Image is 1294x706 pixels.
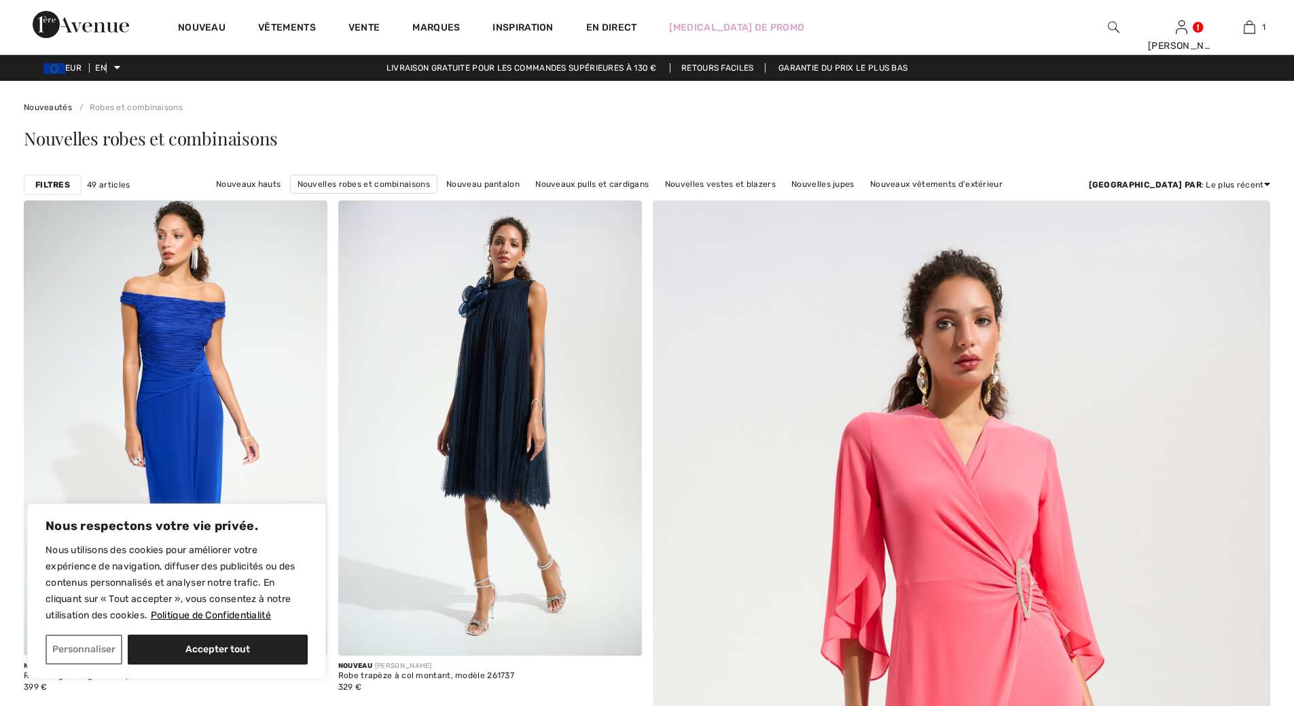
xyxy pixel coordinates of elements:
font: En direct [586,22,637,33]
font: Nouvelles robes et combinaisons [24,126,278,150]
a: Retours faciles [670,63,766,73]
a: Nouveaux hauts [209,175,287,193]
a: 1 [1216,19,1282,35]
img: Robe longue élégante à épaules dénudées, modèle 261733. Saphir royal 163 [24,200,327,656]
font: Filtres [35,180,70,190]
p: Nous utilisons des cookies pour améliorer votre expérience de navigation, diffuser des publicités... [46,542,308,624]
font: Nouveaux pulls et cardigans [535,179,649,189]
font: Robes et combinaisons [90,103,183,112]
font: Robe longue élégante à épaules dénudées, modèle 261733 [24,671,257,680]
a: Se connecter [1176,20,1187,33]
a: Nouvelles robes et combinaisons [290,175,437,194]
font: Garantie du prix le plus bas [778,63,907,73]
font: Retours faciles [681,63,754,73]
a: Nouveaux pulls et cardigans [528,175,655,193]
font: 329 € [338,682,362,692]
font: Nouveau [338,662,372,670]
img: Mes informations [1176,19,1187,35]
a: Vêtements [258,22,316,36]
a: Nouveaux vêtements d'extérieur [863,175,1009,193]
font: [PERSON_NAME] [375,662,432,670]
a: Nouvelles jupes [785,175,861,193]
a: Nouveau pantalon [439,175,526,193]
font: Nouvelles vestes et blazers [665,179,776,189]
font: Nouveau [178,22,226,33]
font: [GEOGRAPHIC_DATA] par [1089,180,1202,190]
font: Nouveaux vêtements d'extérieur [870,179,1003,189]
a: En direct [586,20,637,35]
a: Politique de Confidentialité [150,609,272,622]
font: Inspiration [492,22,553,33]
p: Nous respectons votre vie privée. [46,518,308,534]
button: Personnaliser [46,635,122,665]
img: rechercher sur le site [1108,19,1119,35]
font: Nouvelles jupes [791,179,855,189]
div: Nous respectons votre vie privée. [27,504,326,679]
a: Garantie du prix le plus bas [768,63,918,73]
font: Marques [412,22,460,33]
a: Nouveautés [24,103,72,112]
a: Vente [348,22,380,36]
iframe: Ouvre un widget dans lequel vous pouvez trouver plus d'informations [1208,604,1280,638]
font: Nouvelles robes et combinaisons [298,179,430,189]
a: Nouvelles vestes et blazers [658,175,783,193]
font: 1 [1262,22,1265,32]
font: Livraison gratuite pour les commandes supérieures à 130 € [387,63,657,73]
font: Vêtements [258,22,316,33]
font: : Le plus récent [1202,180,1264,190]
a: [MEDICAL_DATA] de promo [669,20,804,35]
font: EN [95,63,106,73]
img: Robe trapèze à col montant, modèle 261737. Bleu nuit [338,200,642,656]
font: EUR [65,63,82,73]
font: Robe trapèze à col montant, modèle 261737 [338,671,514,680]
font: Nouveau pantalon [446,179,520,189]
img: Euro [43,63,65,74]
font: 49 articles [87,180,130,190]
img: Mon sac [1244,19,1255,35]
font: [PERSON_NAME] [1148,40,1227,52]
font: 399 € [24,682,48,692]
button: Accepter tout [128,635,308,665]
font: [MEDICAL_DATA] de promo [669,22,804,33]
a: Robes et combinaisons [74,103,183,112]
a: Livraison gratuite pour les commandes supérieures à 130 € [376,63,668,73]
font: Nouveau [24,662,58,670]
font: Vente [348,22,380,33]
a: Nouveau [178,22,226,36]
font: Nouveaux hauts [216,179,281,189]
a: Marques [412,22,460,36]
img: 1ère Avenue [33,11,129,38]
